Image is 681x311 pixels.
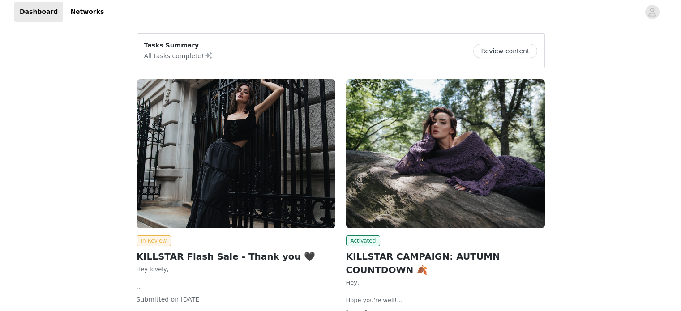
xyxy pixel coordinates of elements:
[144,50,213,61] p: All tasks complete!
[137,265,335,274] p: Hey lovely,
[14,2,63,22] a: Dashboard
[346,235,381,246] span: Activated
[137,282,335,291] p: Thanks so much for helping us promote our flash sale! As a thank you, we'd love to send you 1-3 c...
[65,2,109,22] a: Networks
[473,44,537,58] button: Review content
[144,41,213,50] p: Tasks Summary
[648,5,656,19] div: avatar
[137,235,171,246] span: In Review
[137,296,179,303] span: Submitted on
[137,250,335,263] h2: KILLSTAR Flash Sale - Thank you 🖤
[346,250,545,277] h2: KILLSTAR CAMPAIGN: AUTUMN COUNTDOWN 🍂
[137,79,335,228] img: KILLSTAR - US
[180,296,201,303] span: [DATE]
[346,278,545,287] p: Hey,
[346,79,545,228] img: KILLSTAR - US
[346,296,545,305] p: Hope you're well!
